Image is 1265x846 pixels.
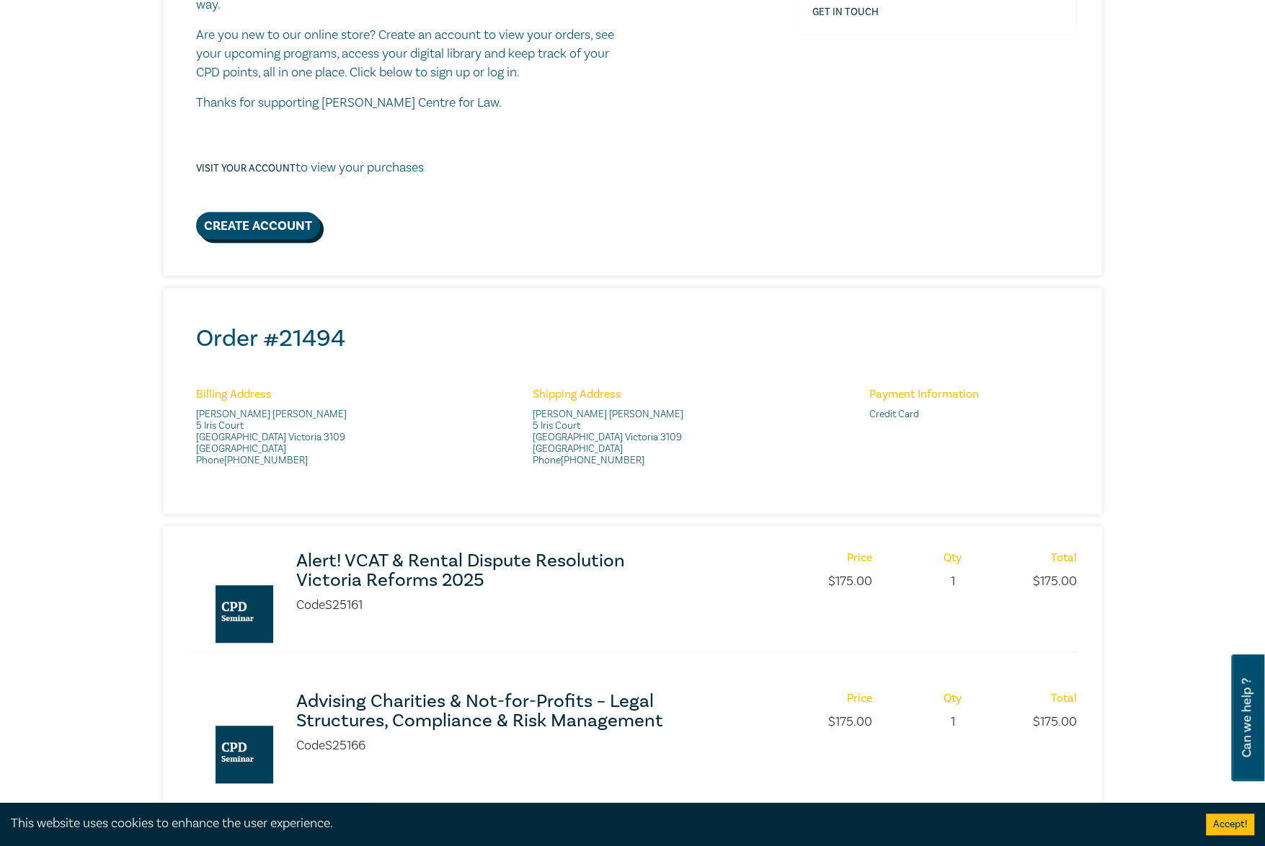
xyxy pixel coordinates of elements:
[196,420,403,455] span: 5 Iris Court [GEOGRAPHIC_DATA] Victoria 3109 [GEOGRAPHIC_DATA]
[196,454,308,467] a: Phone[PHONE_NUMBER]
[196,94,628,112] p: Thanks for supporting [PERSON_NAME] Centre for Law.
[196,26,628,82] p: Are you new to our online store? Create an account to view your orders, see your upcoming program...
[828,572,872,591] p: $ 175.00
[1206,814,1254,835] button: Accept cookies
[533,388,740,401] h6: Shipping Address
[196,409,403,420] span: [PERSON_NAME] [PERSON_NAME]
[196,212,320,239] a: Create Account
[828,551,872,565] h6: Price
[944,713,962,731] p: 1
[533,454,644,467] a: Phone[PHONE_NUMBER]
[296,736,365,755] li: Code S25166
[812,5,879,19] a: Get in touch
[869,409,1076,420] span: Credit Card
[944,551,962,565] h6: Qty
[944,572,962,591] p: 1
[869,388,1076,401] h6: Payment Information
[944,692,962,705] h6: Qty
[533,420,740,455] span: 5 Iris Court [GEOGRAPHIC_DATA] Victoria 3109 [GEOGRAPHIC_DATA]
[828,692,872,705] h6: Price
[216,585,273,643] img: Alert! VCAT & Rental Dispute Resolution Victoria Reforms 2025
[296,596,363,615] li: Code S25161
[1033,572,1077,591] p: $ 175.00
[196,388,403,401] h6: Billing Address
[1033,551,1077,565] h6: Total
[1240,663,1253,772] span: Can we help ?
[296,692,678,731] a: Advising Charities & Not-for-Profits – Legal Structures, Compliance & Risk Management
[196,324,1076,353] h2: Order # 21494
[828,713,872,731] p: $ 175.00
[1033,692,1077,705] h6: Total
[216,726,273,783] img: Advising Charities & Not-for-Profits – Legal Structures, Compliance & Risk Management
[1033,713,1077,731] p: $ 175.00
[296,551,678,590] a: Alert! VCAT & Rental Dispute Resolution Victoria Reforms 2025
[533,409,740,420] span: [PERSON_NAME] [PERSON_NAME]
[196,159,424,177] p: to view your purchases
[11,814,1184,833] div: This website uses cookies to enhance the user experience.
[196,162,296,175] a: Visit your account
